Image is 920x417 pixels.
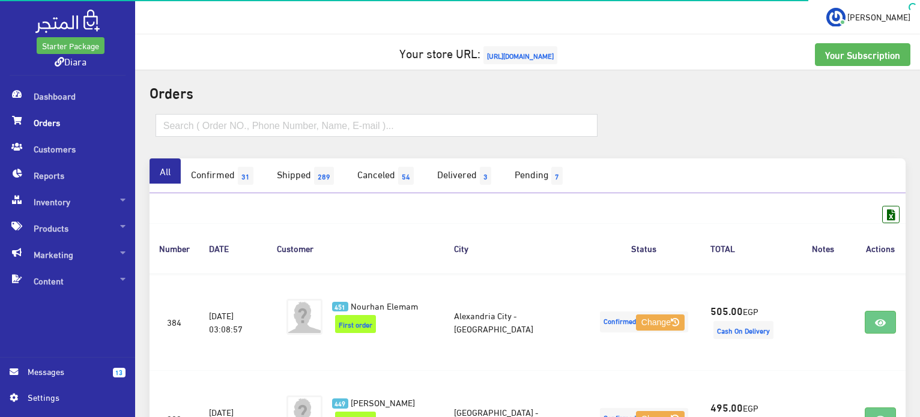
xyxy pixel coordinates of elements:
[710,302,743,318] strong: 505.00
[10,215,126,241] span: Products
[150,158,181,184] a: All
[427,158,504,193] a: Delivered3
[701,223,791,273] th: TOTAL
[504,158,576,193] a: Pending7
[150,274,199,371] td: 384
[10,391,126,410] a: Settings
[483,46,557,64] span: [URL][DOMAIN_NAME]
[480,167,491,185] span: 3
[150,223,199,273] th: Number
[286,299,322,335] img: avatar.png
[199,274,267,371] td: [DATE] 03:08:57
[351,297,418,314] span: Nourhan Elemam
[587,223,701,273] th: Status
[150,84,906,100] h2: Orders
[10,136,126,162] span: Customers
[10,268,126,294] span: Content
[28,365,103,378] span: Messages
[267,158,347,193] a: Shipped289
[199,223,267,273] th: DATE
[10,162,126,188] span: Reports
[267,223,444,273] th: Customer
[444,223,587,273] th: City
[791,223,855,273] th: Notes
[399,41,560,64] a: Your store URL:[URL][DOMAIN_NAME]
[113,368,126,377] span: 13
[332,398,348,409] span: 449
[35,10,100,33] img: .
[335,315,376,333] span: First order
[444,274,587,371] td: Alexandria City - [GEOGRAPHIC_DATA]
[10,241,126,268] span: Marketing
[181,158,267,193] a: Confirmed31
[600,311,688,332] span: Confirmed
[826,7,910,26] a: ... [PERSON_NAME]
[636,314,685,331] button: Change
[332,302,348,312] span: 451
[55,52,86,70] a: Diara
[351,394,415,410] span: [PERSON_NAME]
[238,167,253,185] span: 31
[826,8,846,27] img: ...
[28,391,115,404] span: Settings
[314,167,334,185] span: 289
[815,43,910,66] a: Your Subscription
[398,167,414,185] span: 54
[10,109,126,136] span: Orders
[347,158,427,193] a: Canceled54
[847,9,910,24] span: [PERSON_NAME]
[855,223,906,273] th: Actions
[551,167,563,185] span: 7
[701,274,791,371] td: EGP
[10,365,126,391] a: 13 Messages
[332,299,425,312] a: 451 Nourhan Elemam
[10,188,126,215] span: Inventory
[332,395,425,409] a: 449 [PERSON_NAME]
[710,399,743,415] strong: 495.00
[713,321,773,339] span: Cash On Delivery
[10,83,126,109] span: Dashboard
[156,114,598,137] input: Search ( Order NO., Phone Number, Name, E-mail )...
[37,37,104,54] a: Starter Package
